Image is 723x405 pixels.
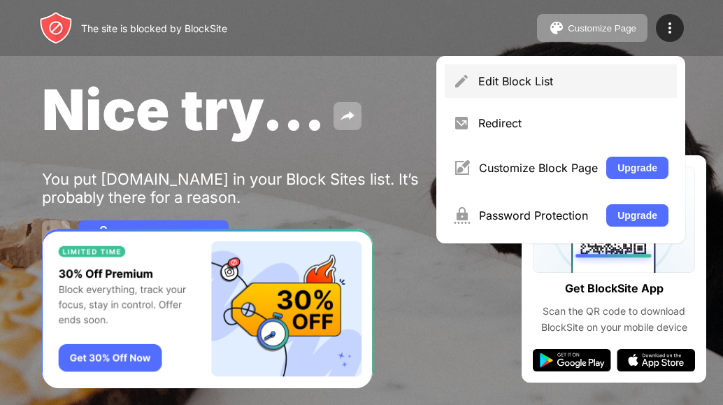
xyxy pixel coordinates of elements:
div: The site is blocked by BlockSite [81,22,227,34]
img: app-store.svg [617,349,695,371]
button: Customize Page [537,14,647,42]
button: Upgrade [606,157,668,179]
span: Nice try... [42,76,325,143]
div: Edit Block List [478,74,668,88]
img: share.svg [339,108,356,125]
img: google-play.svg [533,349,611,371]
img: menu-pencil.svg [453,73,470,90]
button: Password Protection [78,220,229,248]
img: password.svg [95,226,112,243]
div: Redirect [478,116,668,130]
img: menu-icon.svg [661,20,678,36]
iframe: Banner [42,229,373,389]
img: menu-redirect.svg [453,115,470,132]
img: pallet.svg [548,20,565,36]
img: menu-password.svg [453,207,471,224]
img: header-logo.svg [39,11,73,45]
div: Password Protection [479,208,598,222]
img: menu-customize.svg [453,159,471,176]
div: Customize Page [568,23,636,34]
button: Upgrade [606,204,668,227]
img: back.svg [48,226,64,243]
div: Customize Block Page [479,161,598,175]
div: You put [DOMAIN_NAME] in your Block Sites list. It’s probably there for a reason. [42,170,474,206]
